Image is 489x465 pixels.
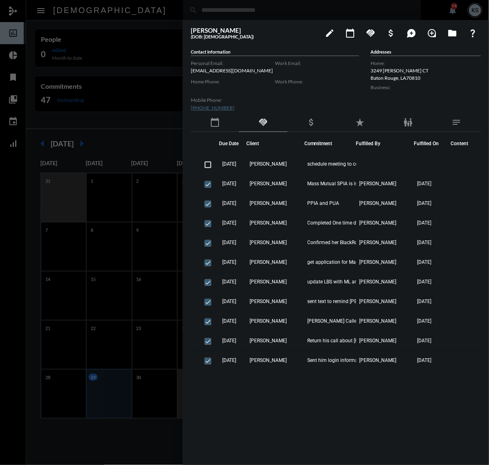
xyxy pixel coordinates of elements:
[191,27,317,34] h3: [PERSON_NAME]
[417,181,431,186] span: [DATE]
[417,240,431,245] span: [DATE]
[308,200,339,206] span: PPIA and PUA
[362,25,379,41] button: Add Commitment
[427,28,437,38] mat-icon: loupe
[191,49,359,56] h5: Contact Information
[250,279,287,285] span: [PERSON_NAME]
[250,338,287,344] span: [PERSON_NAME]
[417,299,431,304] span: [DATE]
[222,279,237,285] span: [DATE]
[191,60,275,66] label: Personal Email:
[210,117,220,127] mat-icon: calendar_today
[417,357,431,363] span: [DATE]
[371,75,481,81] p: Baton Rouge , LA 70810
[250,240,287,245] span: [PERSON_NAME]
[359,220,397,226] span: [PERSON_NAME]
[191,97,275,103] label: Mobile Phone:
[342,25,358,41] button: Add meeting
[383,25,399,41] button: Add Business
[250,220,287,226] span: [PERSON_NAME]
[222,161,237,167] span: [DATE]
[447,28,457,38] mat-icon: folder
[406,28,416,38] mat-icon: maps_ugc
[308,357,389,363] span: Sent him login information and let him know the sending email address for the monthly report that...
[222,200,237,206] span: [DATE]
[308,220,389,226] span: Completed One time draft form to match Prepay proposal in ON($20,531). Submit when Scheduled PUA ...
[191,34,317,39] h5: (DOB: [DEMOGRAPHIC_DATA])
[222,259,237,265] span: [DATE]
[359,181,397,186] span: [PERSON_NAME]
[403,117,413,127] mat-icon: family_restroom
[250,357,287,363] span: [PERSON_NAME]
[403,25,420,41] button: Add Mention
[304,132,356,155] th: Commitment
[308,318,389,324] span: [PERSON_NAME] Called to schedule annuity review
[371,60,481,66] label: Home:
[452,117,462,127] mat-icon: notes
[322,25,338,41] button: edit person
[371,67,481,74] p: 3249 [PERSON_NAME] CT
[308,279,389,285] span: update LBS with ML and Campus info
[275,79,359,85] label: Work Phone:
[417,318,431,324] span: [DATE]
[424,25,440,41] button: Add Introduction
[308,338,389,344] span: Return his call about [PERSON_NAME], he wants to know if its okay with the current stock market.
[444,25,460,41] button: Archives
[307,117,317,127] mat-icon: attach_money
[222,338,237,344] span: [DATE]
[417,200,431,206] span: [DATE]
[359,338,397,344] span: [PERSON_NAME]
[417,259,431,265] span: [DATE]
[222,299,237,304] span: [DATE]
[275,60,359,66] label: Work Email:
[191,67,275,74] p: [EMAIL_ADDRESS][DOMAIN_NAME]
[250,200,287,206] span: [PERSON_NAME]
[191,105,234,111] a: [PHONE_NUMBER]
[359,279,397,285] span: [PERSON_NAME]
[359,200,397,206] span: [PERSON_NAME]
[371,84,481,90] label: Business:
[308,181,389,186] span: Mass Mutual SPIA is issued and he is set to receive income [DATE]
[417,220,431,226] span: [DATE]
[222,220,237,226] span: [DATE]
[250,259,287,265] span: [PERSON_NAME]
[355,117,365,127] mat-icon: star_rate
[250,161,287,167] span: [PERSON_NAME]
[386,28,396,38] mat-icon: attach_money
[222,240,237,245] span: [DATE]
[359,240,397,245] span: [PERSON_NAME]
[325,28,335,38] mat-icon: edit
[366,28,375,38] mat-icon: handshake
[345,28,355,38] mat-icon: calendar_today
[464,25,481,41] button: What If?
[246,132,304,155] th: Client
[359,299,397,304] span: [PERSON_NAME]
[258,117,268,127] mat-icon: handshake
[447,132,481,155] th: Content
[359,357,397,363] span: [PERSON_NAME]
[308,240,389,245] span: Confirmed her BlackRock managed [PERSON_NAME] is open and the transfer from TBC is complete.
[359,318,397,324] span: [PERSON_NAME]
[356,132,414,155] th: Fulfilled By
[308,259,389,265] span: get application for MassMutual ready for [DATE] meeting
[222,181,237,186] span: [DATE]
[371,49,481,56] h5: Addresses
[417,338,431,344] span: [DATE]
[308,299,389,304] span: sent text to remind [PERSON_NAME] to transfer money to checking to cover Guardian draft
[191,79,275,85] label: Home Phone:
[417,279,431,285] span: [DATE]
[222,318,237,324] span: [DATE]
[468,28,478,38] mat-icon: question_mark
[219,132,246,155] th: Due Date
[414,132,447,155] th: Fulfilled On
[250,299,287,304] span: [PERSON_NAME]
[359,259,397,265] span: [PERSON_NAME]
[222,357,237,363] span: [DATE]
[250,318,287,324] span: [PERSON_NAME]
[250,181,287,186] span: [PERSON_NAME]
[308,161,389,167] span: schedule meeting to confirm that we are going to reduce Scheduled PUA from $8000 to $100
